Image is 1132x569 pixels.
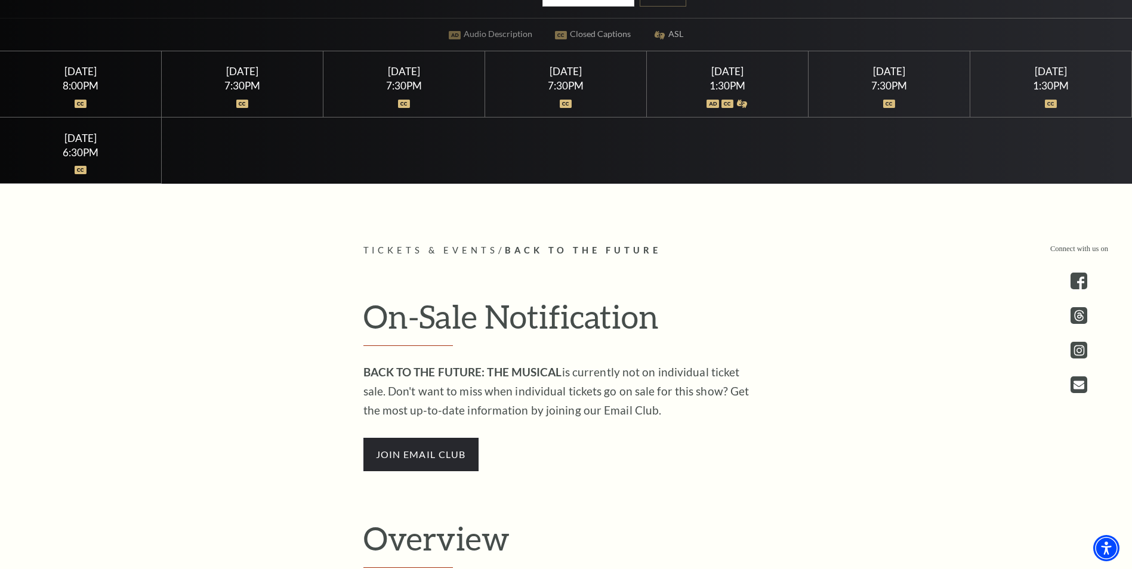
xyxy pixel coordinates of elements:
[1071,342,1087,358] a: instagram - open in a new tab
[363,447,479,460] a: join email club
[338,65,471,78] div: [DATE]
[14,147,147,157] div: 6:30PM
[985,65,1118,78] div: [DATE]
[363,297,769,346] h2: On-Sale Notification
[661,65,794,78] div: [DATE]
[363,245,499,255] span: Tickets & Events
[363,519,769,568] h2: Overview
[505,245,661,255] span: Back to the Future
[1071,273,1087,289] a: facebook - open in a new tab
[14,65,147,78] div: [DATE]
[1071,307,1087,324] a: threads.com - open in a new tab
[363,243,769,258] p: /
[363,363,751,420] p: is currently not on individual ticket sale. Don't want to miss when individual tickets go on sale...
[985,81,1118,91] div: 1:30PM
[1093,535,1119,561] div: Accessibility Menu
[14,81,147,91] div: 8:00PM
[823,65,956,78] div: [DATE]
[499,81,633,91] div: 7:30PM
[363,365,562,379] strong: BACK TO THE FUTURE: THE MUSICAL
[176,81,309,91] div: 7:30PM
[1071,376,1087,393] a: Open this option - open in a new tab
[176,65,309,78] div: [DATE]
[499,65,633,78] div: [DATE]
[14,132,147,144] div: [DATE]
[823,81,956,91] div: 7:30PM
[661,81,794,91] div: 1:30PM
[1050,243,1108,255] p: Connect with us on
[338,81,471,91] div: 7:30PM
[363,438,479,471] span: join email club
